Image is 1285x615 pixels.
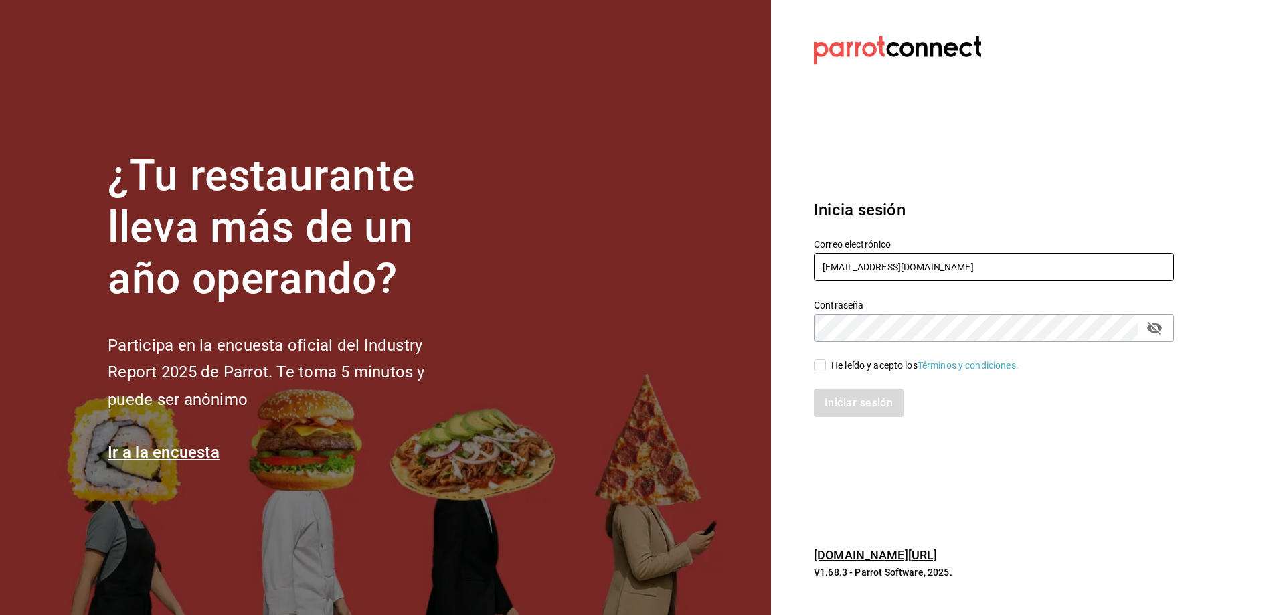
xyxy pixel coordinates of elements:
a: [DOMAIN_NAME][URL] [814,548,937,562]
label: Correo electrónico [814,240,1174,249]
a: Términos y condiciones. [918,360,1019,371]
input: Ingresa tu correo electrónico [814,253,1174,281]
h1: ¿Tu restaurante lleva más de un año operando? [108,151,469,304]
p: V1.68.3 - Parrot Software, 2025. [814,565,1174,579]
div: He leído y acepto los [831,359,1019,373]
h2: Participa en la encuesta oficial del Industry Report 2025 de Parrot. Te toma 5 minutos y puede se... [108,332,469,414]
h3: Inicia sesión [814,198,1174,222]
button: passwordField [1143,317,1166,339]
a: Ir a la encuesta [108,443,220,462]
label: Contraseña [814,300,1174,310]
